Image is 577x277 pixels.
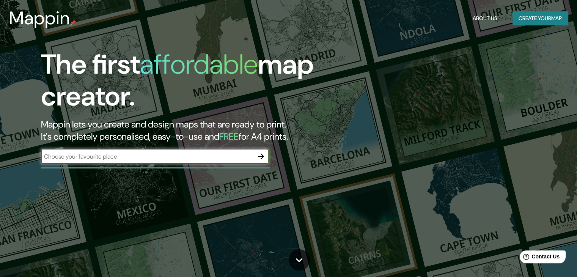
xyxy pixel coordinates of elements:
[140,47,258,82] h1: affordable
[219,131,239,142] h5: FREE
[41,118,330,143] h2: Mappin lets you create and design maps that are ready to print. It's completely personalised, eas...
[509,247,569,269] iframe: Help widget launcher
[70,20,76,26] img: mappin-pin
[470,11,500,25] button: About Us
[41,152,253,161] input: Choose your favourite place
[41,49,330,118] h1: The first map creator.
[9,8,70,29] h3: Mappin
[513,11,568,25] button: Create yourmap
